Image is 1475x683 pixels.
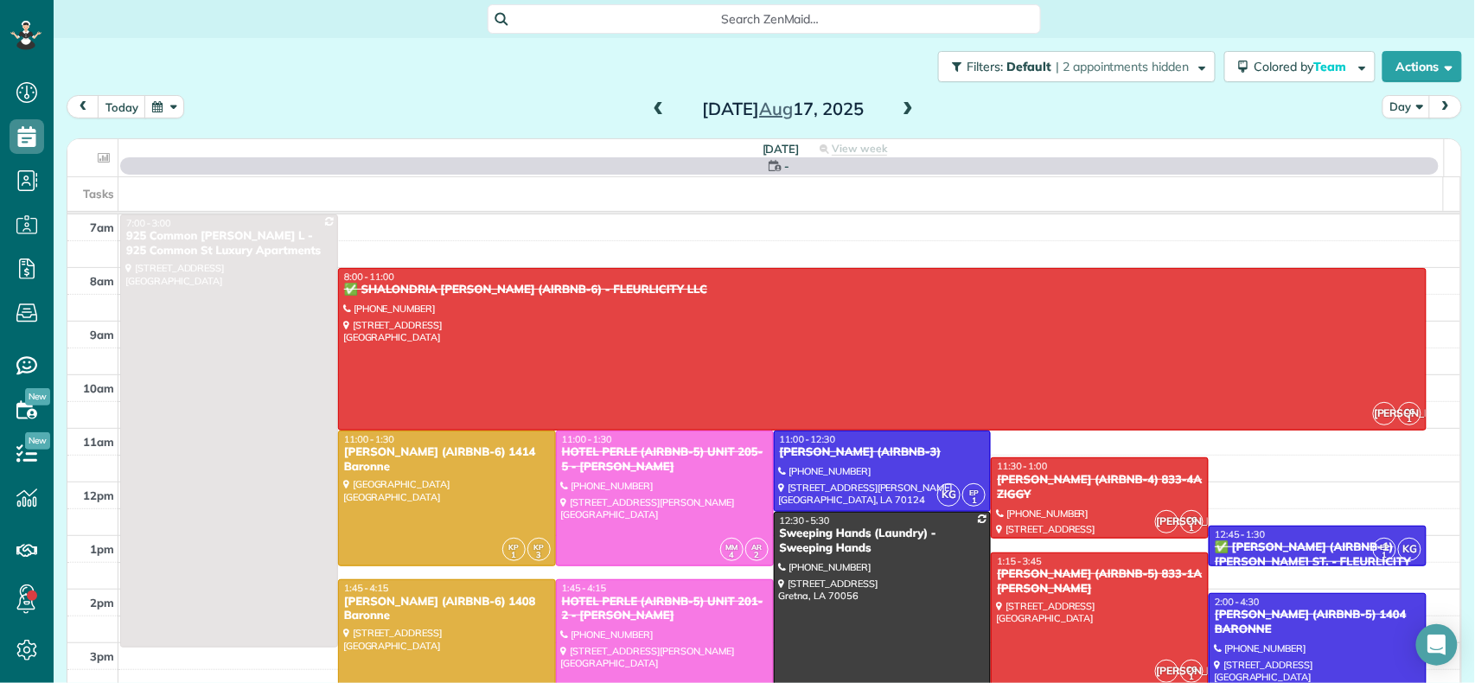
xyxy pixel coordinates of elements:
span: Default [1006,59,1052,74]
h2: [DATE] 17, 2025 [675,99,891,118]
span: Filters: [967,59,1003,74]
span: EP [970,488,980,497]
span: 1:15 - 3:45 [997,555,1042,567]
span: KP [533,542,544,552]
div: [PERSON_NAME] (AIRBNB-5) 1404 BARONNE [1214,608,1421,637]
div: Sweeping Hands (Laundry) - Sweeping Hands [779,527,987,556]
button: Actions [1382,51,1462,82]
small: 1 [1374,547,1395,564]
a: Filters: Default | 2 appointments hidden [929,51,1216,82]
span: 11am [83,435,114,449]
span: MM [725,542,737,552]
button: today [98,95,146,118]
span: CG [1187,664,1197,673]
span: KG [1398,538,1421,561]
div: Open Intercom Messenger [1416,624,1458,666]
span: View week [832,142,887,156]
span: Aug [759,98,793,119]
span: - [785,157,790,175]
span: 3pm [90,649,114,663]
div: [PERSON_NAME] (AIRBNB-6) 1408 Baronne [343,595,551,624]
small: 2 [746,547,768,564]
div: [PERSON_NAME] (AIRBNB-4) 833-4A ZIGGY [996,473,1204,502]
span: [DATE] [763,142,800,156]
div: [PERSON_NAME] (AIRBNB-6) 1414 Baronne [343,445,551,475]
div: HOTEL PERLE (AIRBNB-5) UNIT 201-2 - [PERSON_NAME] [561,595,769,624]
div: 925 Common [PERSON_NAME] L - 925 Common St Luxury Apartments [125,229,333,259]
span: 12pm [83,488,114,502]
span: 1:45 - 4:15 [562,582,607,594]
span: 12:45 - 1:30 [1215,528,1265,540]
span: New [25,388,50,405]
small: 1 [1181,520,1203,537]
small: 1 [1399,412,1421,428]
button: prev [67,95,99,118]
span: New [25,432,50,450]
span: CG [1405,406,1415,416]
button: Colored byTeam [1224,51,1376,82]
small: 1 [963,493,985,509]
span: 11:00 - 1:30 [344,433,394,445]
span: 7am [90,220,114,234]
button: next [1429,95,1462,118]
div: [PERSON_NAME] (AIRBNB-3) [779,445,987,460]
span: 2pm [90,596,114,610]
span: 1:45 - 4:15 [344,582,389,594]
span: EP [1380,542,1389,552]
span: KP [508,542,519,552]
span: 12:30 - 5:30 [780,514,830,527]
span: [PERSON_NAME] [1155,660,1178,683]
span: 11:00 - 1:30 [562,433,612,445]
button: Filters: Default | 2 appointments hidden [938,51,1216,82]
span: 10am [83,381,114,395]
small: 1 [503,547,525,564]
span: KG [937,483,961,507]
span: Tasks [83,187,114,201]
span: [PERSON_NAME] [1155,510,1178,533]
small: 3 [528,547,550,564]
div: ✅ [PERSON_NAME] (AIRBNB-1) [PERSON_NAME] ST. - FLEURLICITY LLC [1214,540,1421,584]
span: Team [1314,59,1350,74]
span: 2:00 - 4:30 [1215,596,1260,608]
div: ✅ SHALONDRIA [PERSON_NAME] (AIRBNB-6) - FLEURLICITY LLC [343,283,1421,297]
span: AR [751,542,762,552]
span: 11:00 - 12:30 [780,433,836,445]
span: 9am [90,328,114,341]
span: 1pm [90,542,114,556]
div: HOTEL PERLE (AIRBNB-5) UNIT 205-5 - [PERSON_NAME] [561,445,769,475]
span: 8am [90,274,114,288]
div: [PERSON_NAME] (AIRBNB-5) 833-1A [PERSON_NAME] [996,567,1204,597]
span: [PERSON_NAME] [1373,402,1396,425]
span: 11:30 - 1:00 [997,460,1047,472]
small: 4 [721,547,743,564]
button: Day [1382,95,1431,118]
span: Colored by [1255,59,1353,74]
span: | 2 appointments hidden [1056,59,1190,74]
span: CG [1187,514,1197,524]
span: 8:00 - 11:00 [344,271,394,283]
span: 7:00 - 3:00 [126,217,171,229]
